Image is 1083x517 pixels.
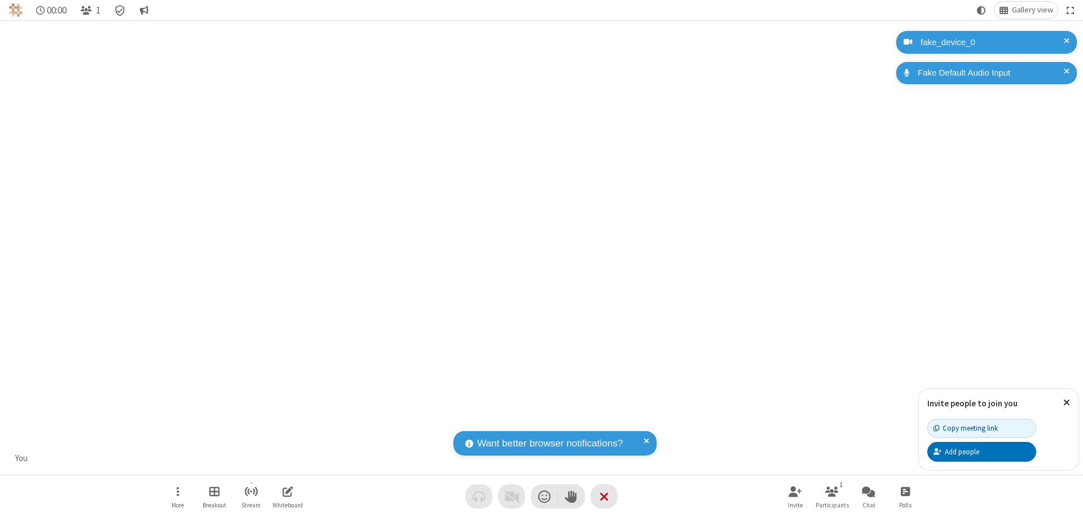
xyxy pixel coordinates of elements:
[591,484,618,509] button: End or leave meeting
[815,480,849,512] button: Open participant list
[477,436,623,451] span: Want better browser notifications?
[837,480,846,490] div: 1
[927,398,1018,409] label: Invite people to join you
[76,2,105,19] button: Open participant list
[888,480,922,512] button: Open poll
[272,502,303,509] span: Whiteboard
[9,3,23,17] img: QA Selenium DO NOT DELETE OR CHANGE
[927,419,1036,438] button: Copy meeting link
[498,484,525,509] button: Video
[234,480,268,512] button: Start streaming
[197,480,231,512] button: Manage Breakout Rooms
[1012,6,1053,15] span: Gallery view
[899,502,912,509] span: Polls
[465,484,492,509] button: Audio problem - check your Internet connection or call by phone
[47,5,67,16] span: 00:00
[994,2,1058,19] button: Change layout
[1062,2,1079,19] button: Fullscreen
[788,502,803,509] span: Invite
[271,480,305,512] button: Open shared whiteboard
[32,2,72,19] div: Timer
[914,67,1068,80] div: Fake Default Audio Input
[852,480,886,512] button: Open chat
[972,2,990,19] button: Using system theme
[109,2,131,19] div: Meeting details Encryption enabled
[161,480,195,512] button: Open menu
[1055,389,1078,417] button: Close popover
[202,502,226,509] span: Breakout
[241,502,261,509] span: Stream
[927,442,1036,461] button: Add people
[816,502,849,509] span: Participants
[934,423,998,433] div: Copy meeting link
[558,484,585,509] button: Raise hand
[862,502,875,509] span: Chat
[778,480,812,512] button: Invite participants (⌘+Shift+I)
[135,2,153,19] button: Conversation
[96,5,100,16] span: 1
[171,502,184,509] span: More
[917,36,1068,49] div: fake_device_0
[11,452,32,465] div: You
[531,484,558,509] button: Send a reaction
